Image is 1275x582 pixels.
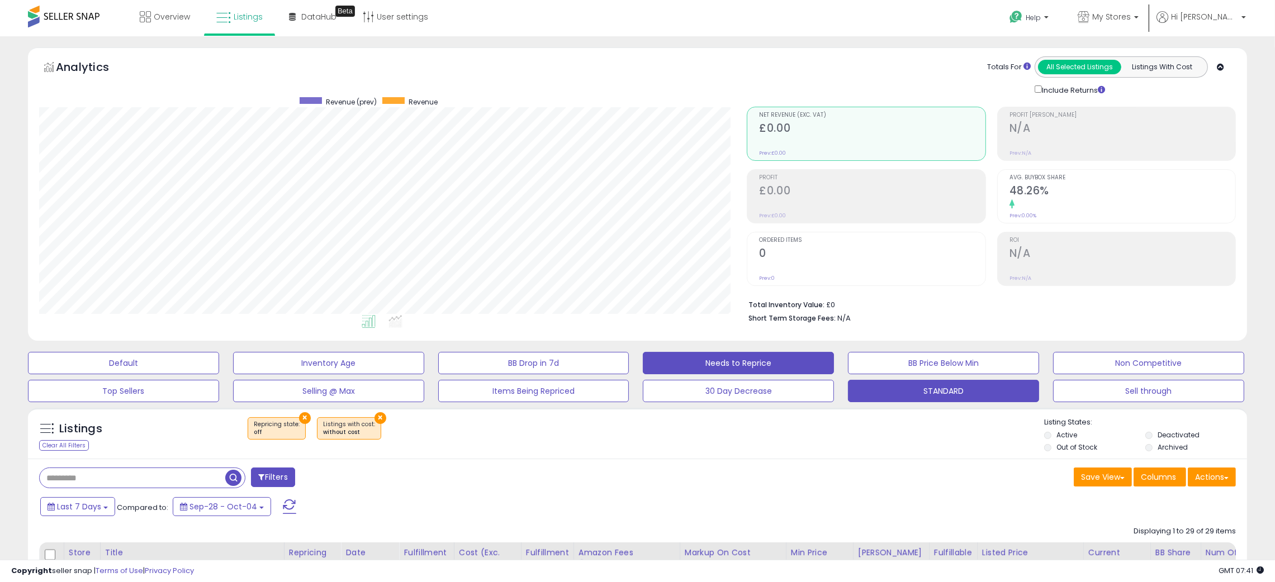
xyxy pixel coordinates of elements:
[1026,83,1118,96] div: Include Returns
[685,547,781,559] div: Markup on Cost
[1009,184,1235,199] h2: 48.26%
[848,380,1039,402] button: STANDARD
[1088,547,1146,570] div: Current Buybox Price
[251,467,295,487] button: Filters
[105,547,279,559] div: Title
[1009,175,1235,181] span: Avg. Buybox Share
[404,547,449,559] div: Fulfillment
[1053,352,1244,374] button: Non Competitive
[1188,467,1236,486] button: Actions
[301,11,336,22] span: DataHub
[145,565,194,576] a: Privacy Policy
[526,547,569,570] div: Fulfillment Cost
[759,237,985,244] span: Ordered Items
[1009,212,1036,219] small: Prev: 0.00%
[1026,13,1041,22] span: Help
[1141,471,1176,483] span: Columns
[748,297,1227,311] li: £0
[759,150,786,156] small: Prev: £0.00
[1158,430,1200,440] label: Deactivated
[1074,467,1132,486] button: Save View
[1009,275,1031,282] small: Prev: N/A
[56,59,131,78] h5: Analytics
[1219,565,1264,576] span: 2025-10-13 07:41 GMT
[326,97,377,107] span: Revenue (prev)
[345,547,394,570] div: Date Created
[335,6,355,17] div: Tooltip anchor
[1038,60,1121,74] button: All Selected Listings
[1056,442,1097,452] label: Out of Stock
[1134,467,1186,486] button: Columns
[1053,380,1244,402] button: Sell through
[759,275,775,282] small: Prev: 0
[11,565,52,576] strong: Copyright
[233,352,424,374] button: Inventory Age
[40,497,115,516] button: Last 7 Days
[759,247,985,262] h2: 0
[375,412,386,424] button: ×
[323,428,375,436] div: without cost
[1092,11,1131,22] span: My Stores
[1009,10,1023,24] i: Get Help
[323,420,375,437] span: Listings with cost :
[299,412,311,424] button: ×
[643,380,834,402] button: 30 Day Decrease
[1155,547,1196,570] div: BB Share 24h.
[1158,442,1188,452] label: Archived
[117,502,168,513] span: Compared to:
[791,547,849,559] div: Min Price
[982,547,1079,559] div: Listed Price
[69,547,96,570] div: Store Name
[759,184,985,199] h2: £0.00
[1044,417,1247,428] p: Listing States:
[1156,11,1246,36] a: Hi [PERSON_NAME]
[987,62,1031,73] div: Totals For
[254,420,300,437] span: Repricing state :
[1206,547,1246,570] div: Num of Comp.
[1009,150,1031,156] small: Prev: N/A
[759,122,985,137] h2: £0.00
[1009,112,1235,118] span: Profit [PERSON_NAME]
[759,175,985,181] span: Profit
[189,501,257,512] span: Sep-28 - Oct-04
[233,380,424,402] button: Selling @ Max
[289,547,336,559] div: Repricing
[748,313,836,323] b: Short Term Storage Fees:
[438,380,629,402] button: Items Being Repriced
[934,547,973,570] div: Fulfillable Quantity
[409,97,438,107] span: Revenue
[759,112,985,118] span: Net Revenue (Exc. VAT)
[39,440,89,451] div: Clear All Filters
[759,212,786,219] small: Prev: £0.00
[59,421,102,437] h5: Listings
[858,547,925,559] div: [PERSON_NAME]
[1009,247,1235,262] h2: N/A
[254,428,300,436] div: off
[643,352,834,374] button: Needs to Reprice
[1009,122,1235,137] h2: N/A
[57,501,101,512] span: Last 7 Days
[28,380,219,402] button: Top Sellers
[1171,11,1238,22] span: Hi [PERSON_NAME]
[579,547,675,559] div: Amazon Fees
[234,11,263,22] span: Listings
[1009,237,1235,244] span: ROI
[438,352,629,374] button: BB Drop in 7d
[848,352,1039,374] button: BB Price Below Min
[1001,2,1060,36] a: Help
[748,300,824,309] b: Total Inventory Value:
[1134,526,1236,537] div: Displaying 1 to 29 of 29 items
[837,313,851,323] span: N/A
[28,352,219,374] button: Default
[96,565,143,576] a: Terms of Use
[154,11,190,22] span: Overview
[173,497,271,516] button: Sep-28 - Oct-04
[1056,430,1077,440] label: Active
[11,566,194,576] div: seller snap | |
[459,547,516,570] div: Cost (Exc. VAT)
[1121,60,1204,74] button: Listings With Cost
